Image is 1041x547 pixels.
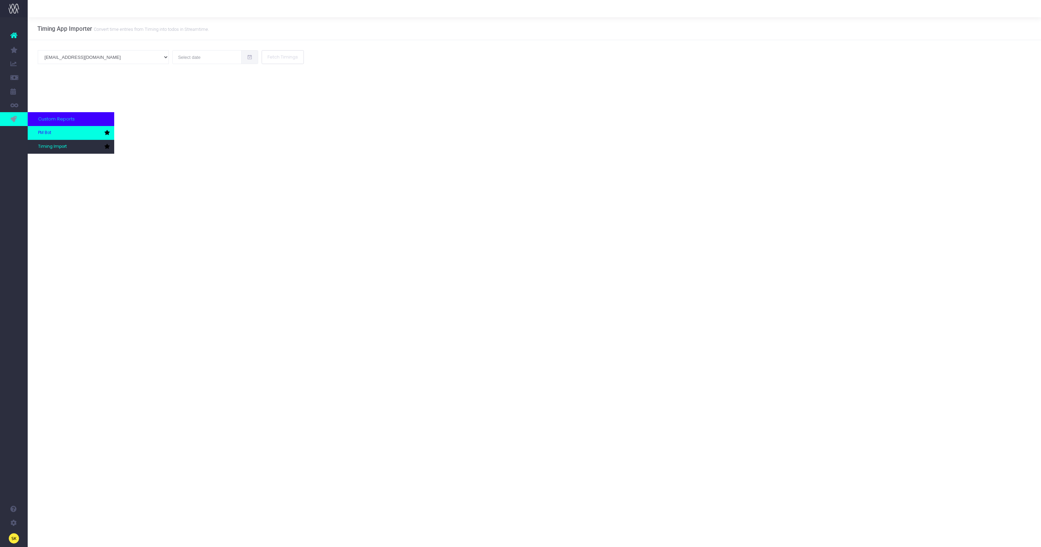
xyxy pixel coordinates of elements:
h3: Timing App Importer [37,25,209,32]
span: PM Bot [38,130,51,136]
span: Custom Reports [38,116,75,123]
small: Convert time entries from Timing into todos in Streamtime. [92,25,209,32]
button: Fetch Timings [262,50,304,64]
input: Select date [172,50,242,64]
a: PM Bot [28,126,114,140]
a: Timing Import [28,140,114,154]
span: Timing Import [38,144,67,150]
img: images/default_profile_image.png [9,533,19,544]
